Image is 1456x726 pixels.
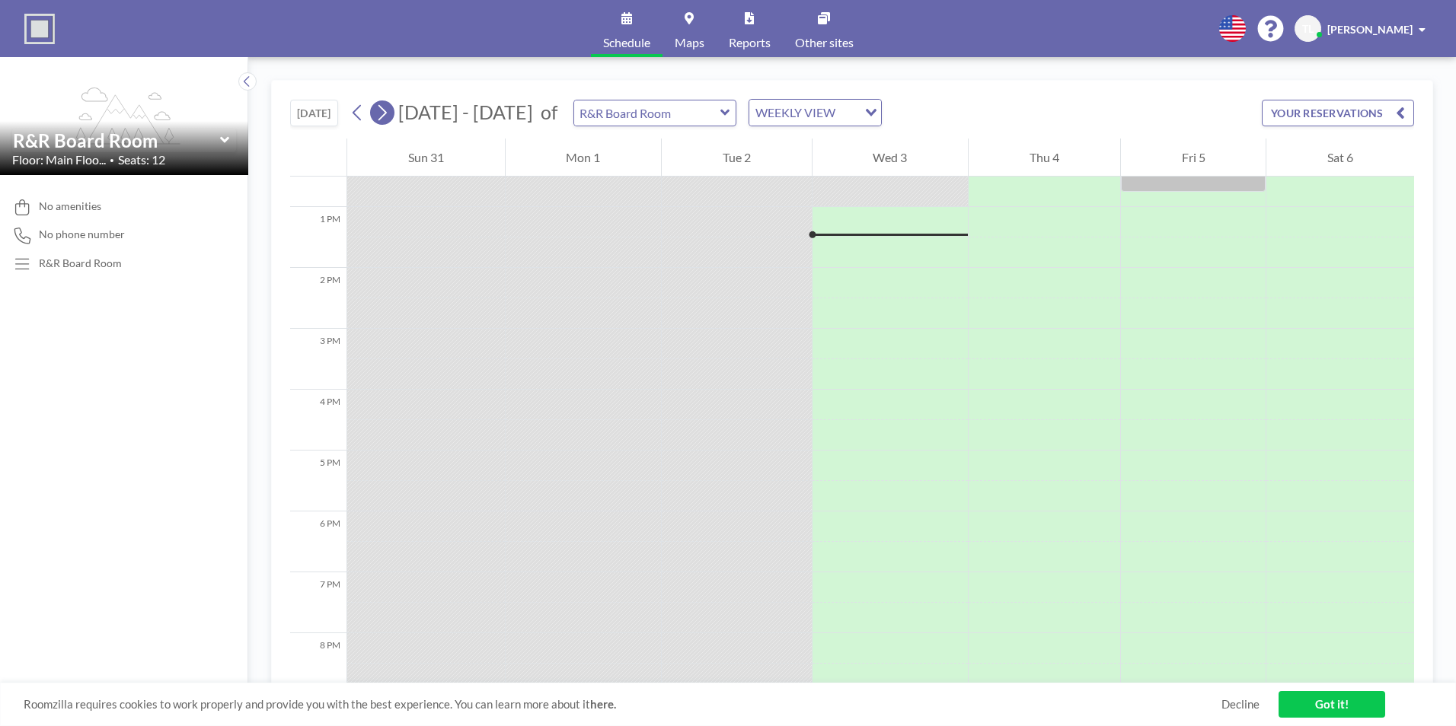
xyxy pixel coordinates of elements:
[662,139,812,177] div: Tue 2
[506,139,662,177] div: Mon 1
[110,155,114,165] span: •
[290,207,346,268] div: 1 PM
[398,100,533,123] span: [DATE] - [DATE]
[969,139,1120,177] div: Thu 4
[1121,139,1266,177] div: Fri 5
[290,633,346,694] div: 8 PM
[675,37,704,49] span: Maps
[39,228,125,241] span: No phone number
[12,152,106,167] span: Floor: Main Floo...
[795,37,854,49] span: Other sites
[1266,139,1414,177] div: Sat 6
[574,100,720,126] input: R&R Board Room
[1327,23,1413,36] span: [PERSON_NAME]
[290,146,346,207] div: 12 PM
[118,152,165,167] span: Seats: 12
[24,697,1221,712] span: Roomzilla requires cookies to work properly and provide you with the best experience. You can lea...
[290,451,346,511] div: 5 PM
[347,139,505,177] div: Sun 31
[13,129,220,151] input: R&R Board Room
[290,329,346,390] div: 3 PM
[290,100,338,126] button: [DATE]
[749,100,881,126] div: Search for option
[1221,697,1260,712] a: Decline
[1302,22,1314,36] span: TL
[603,37,650,49] span: Schedule
[1262,100,1414,126] button: YOUR RESERVATIONS
[590,697,616,711] a: here.
[813,139,969,177] div: Wed 3
[290,572,346,633] div: 7 PM
[39,256,122,270] p: R&R Board Room
[24,14,55,44] img: organization-logo
[1279,691,1385,718] a: Got it!
[541,100,557,124] span: of
[729,37,771,49] span: Reports
[290,511,346,572] div: 6 PM
[752,103,838,123] span: WEEKLY VIEW
[840,103,856,123] input: Search for option
[290,390,346,451] div: 4 PM
[290,268,346,329] div: 2 PM
[39,199,101,213] span: No amenities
